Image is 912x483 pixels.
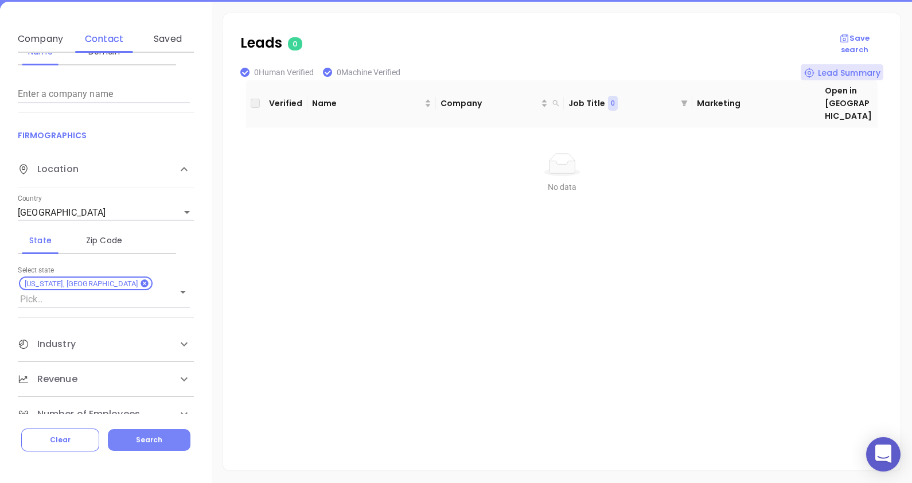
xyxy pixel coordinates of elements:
span: Clear [50,435,71,445]
span: 0 [611,97,615,110]
th: Open in [GEOGRAPHIC_DATA] [820,80,878,127]
span: filter [681,100,688,107]
div: Industry [18,327,194,361]
div: Revenue [18,362,194,396]
span: 0 Machine Verified [337,68,400,77]
p: Save search [826,33,883,55]
p: FIRMOGRAPHICS [18,129,194,142]
div: Number of Employees [18,397,194,431]
span: Industry [18,337,76,351]
p: Job Title [568,97,605,110]
span: Company [441,97,539,110]
div: State [18,233,63,247]
label: Country [18,196,42,202]
span: 0 [288,37,302,50]
div: Saved [145,32,190,46]
span: Name [312,97,422,110]
input: Pick.. [18,291,158,307]
th: Name [307,80,436,127]
span: search [552,100,559,107]
button: Clear [21,429,99,451]
span: Revenue [18,372,77,386]
span: Number of Employees [18,407,140,421]
div: Company [18,32,63,46]
div: Zip Code [81,233,127,247]
div: No data [255,181,868,193]
span: filter [679,94,690,113]
div: Contact [81,32,127,46]
th: Verified [264,80,307,127]
label: Select state [18,267,54,274]
span: [US_STATE], [GEOGRAPHIC_DATA] [20,278,142,289]
span: search [550,95,562,112]
div: Location [18,151,194,188]
span: Location [18,162,79,176]
span: 0 Human Verified [254,68,314,77]
div: Lead Summary [801,64,883,80]
div: [GEOGRAPHIC_DATA] [18,204,194,222]
button: Search [108,429,190,451]
button: Open [175,284,191,300]
div: [US_STATE], [GEOGRAPHIC_DATA] [19,276,153,290]
span: Search [136,435,162,445]
th: Marketing [692,80,821,127]
p: Leads [240,33,826,53]
th: Company [436,80,564,127]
